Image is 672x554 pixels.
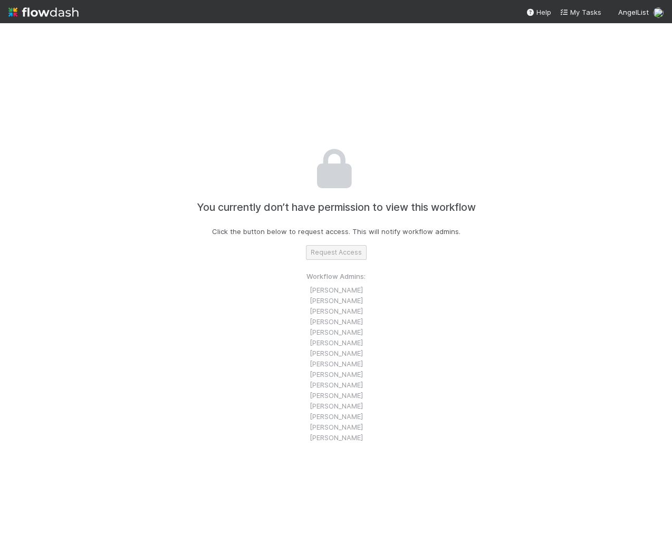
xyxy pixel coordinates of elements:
button: Request Access [306,245,367,260]
li: [PERSON_NAME] [306,327,366,337]
li: [PERSON_NAME] [306,295,366,306]
li: [PERSON_NAME] [306,285,366,295]
li: [PERSON_NAME] [306,358,366,369]
span: AngelList [618,8,649,16]
img: avatar_eed832e9-978b-43e4-b51e-96e46fa5184b.png [653,7,664,18]
li: [PERSON_NAME] [306,369,366,380]
li: [PERSON_NAME] [306,390,366,401]
li: [PERSON_NAME] [306,316,366,327]
h4: You currently don’t have permission to view this workflow [197,201,476,213]
li: [PERSON_NAME] [306,422,366,432]
li: [PERSON_NAME] [306,411,366,422]
img: logo-inverted-e16ddd16eac7371096b0.svg [8,3,79,21]
p: Click the button below to request access. This will notify workflow admins. [212,226,460,237]
h6: Workflow Admins: [306,273,366,281]
li: [PERSON_NAME] [306,337,366,348]
li: [PERSON_NAME] [306,432,366,443]
li: [PERSON_NAME] [306,306,366,316]
li: [PERSON_NAME] [306,401,366,411]
li: [PERSON_NAME] [306,348,366,358]
div: Help [526,7,551,17]
a: My Tasks [560,7,601,17]
span: My Tasks [560,8,601,16]
li: [PERSON_NAME] [306,380,366,390]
